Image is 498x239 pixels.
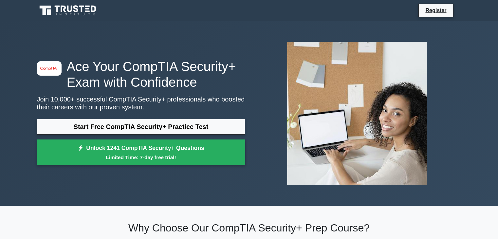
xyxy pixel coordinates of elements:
a: Register [421,6,450,14]
h2: Why Choose Our CompTIA Security+ Prep Course? [37,222,461,234]
a: Start Free CompTIA Security+ Practice Test [37,119,245,135]
small: Limited Time: 7-day free trial! [45,154,237,161]
a: Unlock 1241 CompTIA Security+ QuestionsLimited Time: 7-day free trial! [37,139,245,166]
p: Join 10,000+ successful CompTIA Security+ professionals who boosted their careers with our proven... [37,95,245,111]
h1: Ace Your CompTIA Security+ Exam with Confidence [37,59,245,90]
